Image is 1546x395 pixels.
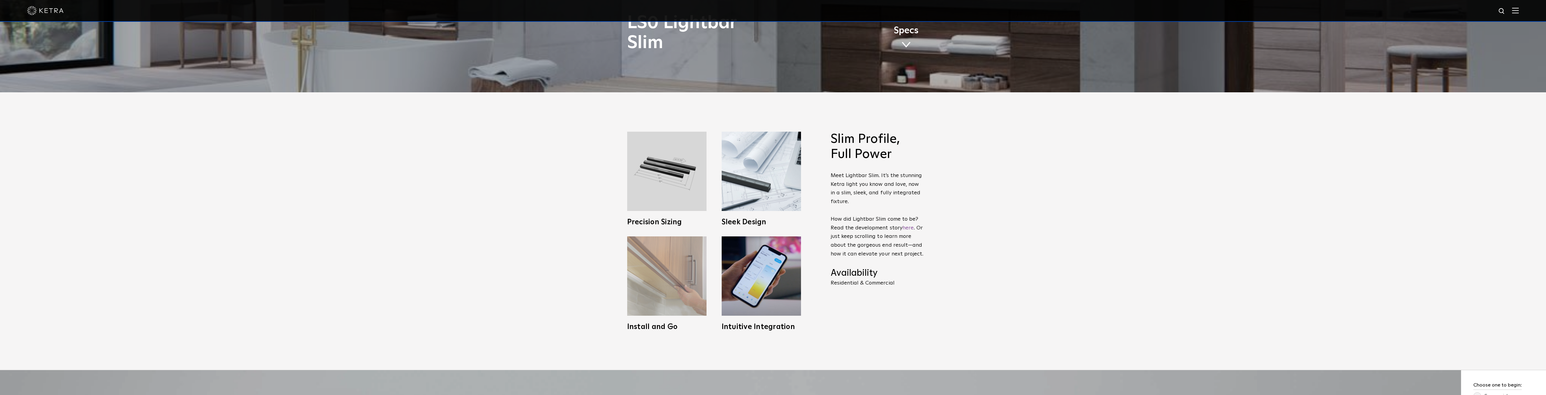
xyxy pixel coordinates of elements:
img: LS0_Easy_Install [627,236,707,316]
h4: Availability [831,268,925,279]
h3: Precision Sizing [627,219,707,226]
h3: Sleek Design [722,219,801,226]
h3: Intuitive Integration [722,323,801,331]
h2: Slim Profile, Full Power [831,132,925,162]
a: Specs [894,26,919,50]
img: ketra-logo-2019-white [27,6,64,15]
span: Specs [894,26,919,35]
img: L30_SystemIntegration [722,236,801,316]
img: L30_SlimProfile [722,132,801,211]
p: Residential & Commercial [831,280,925,286]
a: here [902,225,914,231]
img: search icon [1498,8,1506,15]
h1: LS0 Lightbar Slim [627,13,798,53]
img: Hamburger%20Nav.svg [1512,8,1519,13]
h3: Install and Go [627,323,707,331]
h3: Choose one to begin: [1473,382,1522,390]
img: L30_Custom_Length_Black-2 [627,132,707,211]
p: Meet Lightbar Slim. It’s the stunning Ketra light you know and love, now in a slim, sleek, and fu... [831,171,925,258]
